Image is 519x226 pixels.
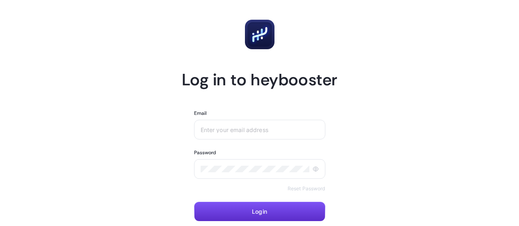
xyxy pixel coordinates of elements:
[288,185,325,192] a: Reset Password
[182,69,338,90] h1: Log in to heybooster
[194,110,207,116] label: Email
[201,126,319,133] input: Enter your email address
[252,208,267,215] span: Login
[194,202,325,221] button: Login
[194,149,216,156] label: Password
